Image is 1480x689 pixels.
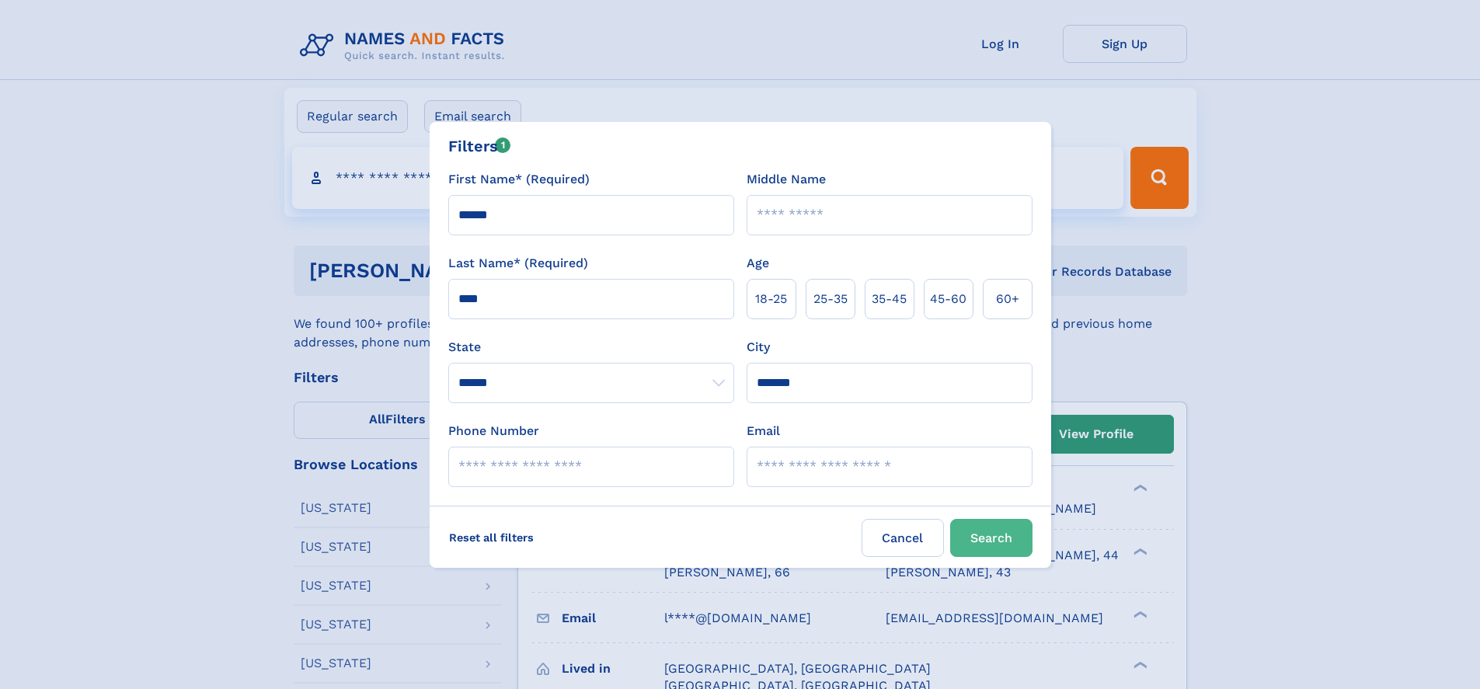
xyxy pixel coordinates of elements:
[996,290,1019,308] span: 60+
[439,519,544,556] label: Reset all filters
[755,290,787,308] span: 18‑25
[950,519,1033,557] button: Search
[747,338,770,357] label: City
[747,254,769,273] label: Age
[862,519,944,557] label: Cancel
[747,170,826,189] label: Middle Name
[448,254,588,273] label: Last Name* (Required)
[448,134,511,158] div: Filters
[872,290,907,308] span: 35‑45
[747,422,780,440] label: Email
[448,422,539,440] label: Phone Number
[448,338,734,357] label: State
[813,290,848,308] span: 25‑35
[448,170,590,189] label: First Name* (Required)
[930,290,966,308] span: 45‑60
